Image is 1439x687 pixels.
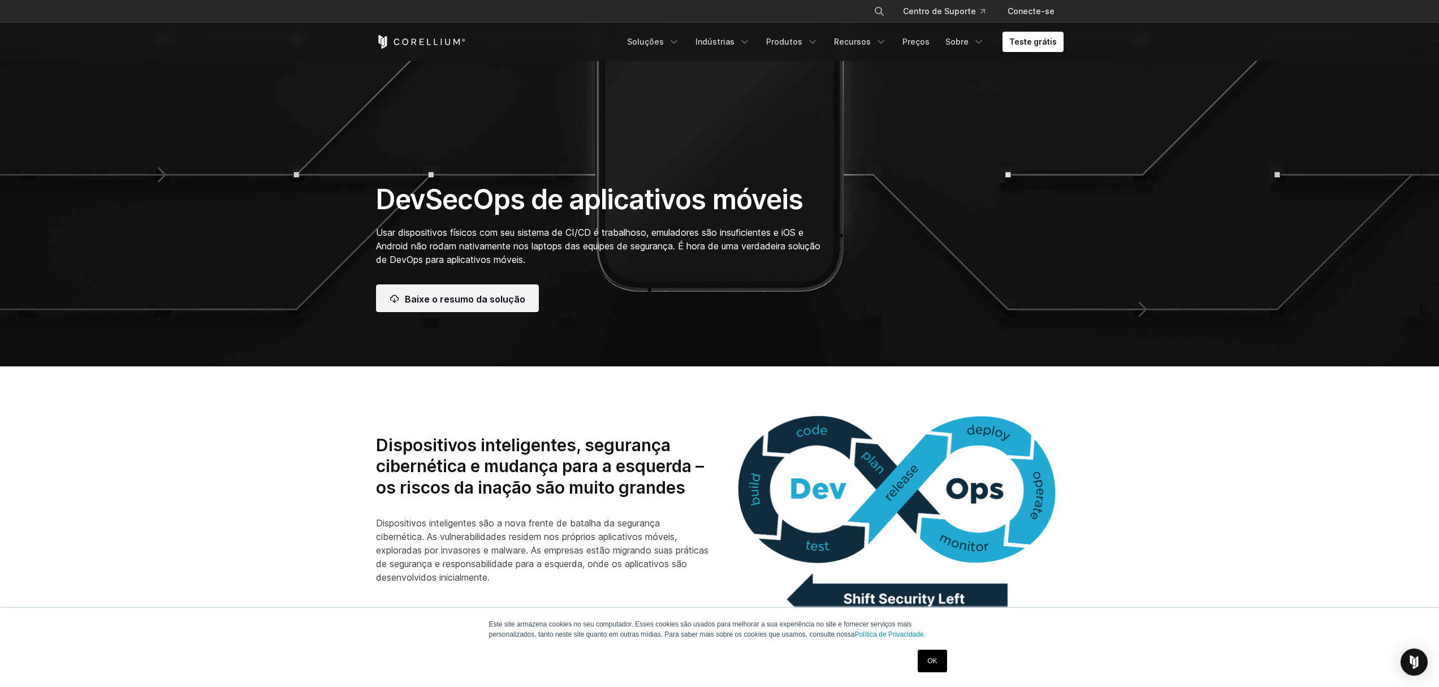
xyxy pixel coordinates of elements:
a: Política de Privacidade. [855,630,926,638]
font: Dispositivos inteligentes, segurança cibernética e mudança para a esquerda – os riscos da inação ... [376,435,704,498]
font: DevSecOps de aplicativos móveis [376,183,803,216]
font: Dispositivos inteligentes são a nova frente de batalha da segurança cibernética. As vulnerabilida... [376,517,708,583]
font: Produtos [766,37,802,46]
div: Menu de navegação [620,32,1064,52]
font: Teste grátis [1009,37,1057,46]
div: Menu de navegação [860,1,1064,21]
font: Indústrias [695,37,734,46]
font: Centro de Suporte [903,6,976,16]
font: Usar dispositivos físicos com seu sistema de CI/CD é trabalhoso, emuladores são insuficientes e i... [376,227,820,265]
font: Recursos [834,37,871,46]
font: Preços [902,37,930,46]
a: OK [918,650,947,672]
font: Este site armazena cookies no seu computador. Esses cookies são usados ​​para melhorar a sua expe... [489,620,912,638]
font: Baixe o resumo da solução [405,293,525,304]
font: Conecte-se [1008,6,1055,16]
font: Soluções [627,37,664,46]
div: Open Intercom Messenger [1401,649,1428,676]
img: DevOps móvel no loop infinito; Shift Security Left [731,403,1064,625]
font: Sobre [945,37,969,46]
a: Baixe o resumo da solução [376,284,539,313]
button: Procurar [869,1,889,21]
a: Página inicial do Corellium [376,35,466,49]
font: OK [927,657,937,665]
